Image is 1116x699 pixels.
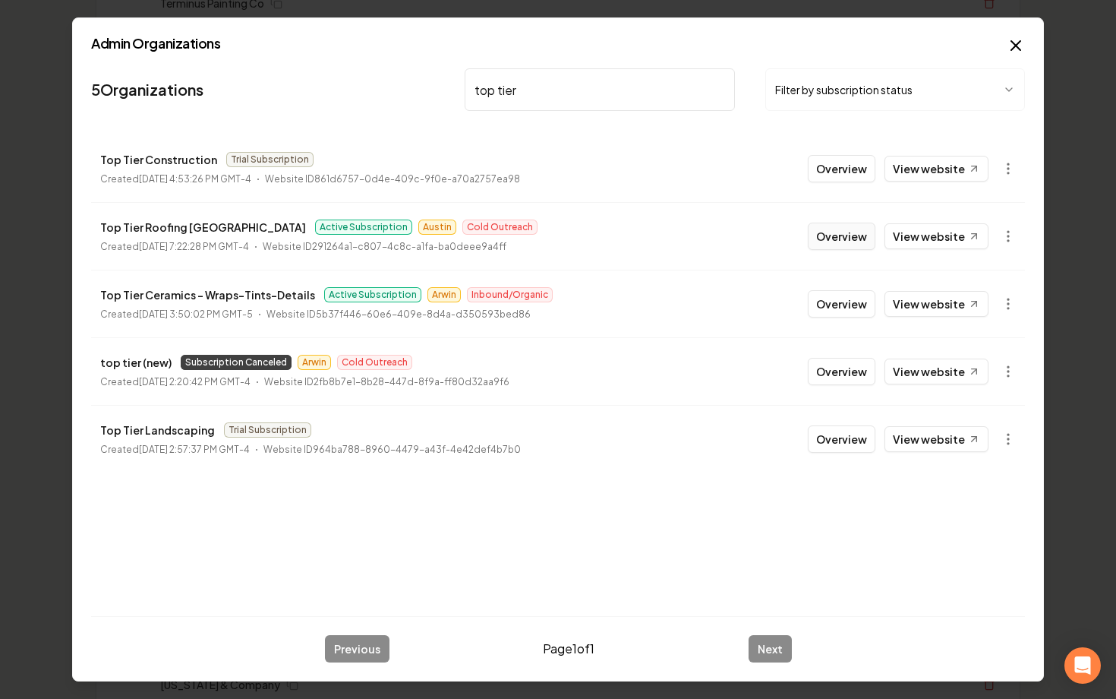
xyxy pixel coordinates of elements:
[315,220,412,235] span: Active Subscription
[427,287,461,302] span: Arwin
[884,223,988,249] a: View website
[139,241,249,252] time: [DATE] 7:22:28 PM GMT-4
[139,308,253,320] time: [DATE] 3:50:02 PM GMT-5
[808,155,875,182] button: Overview
[462,220,538,235] span: Cold Outreach
[226,152,314,167] span: Trial Subscription
[266,307,531,322] p: Website ID 5b37f446-60e6-409e-8d4a-d350593bed86
[139,376,251,387] time: [DATE] 2:20:42 PM GMT-4
[465,68,735,111] input: Search by name or ID
[91,79,203,100] a: 5Organizations
[139,173,251,185] time: [DATE] 4:53:26 PM GMT-4
[337,355,412,370] span: Cold Outreach
[298,355,331,370] span: Arwin
[884,156,988,182] a: View website
[100,172,251,187] p: Created
[884,291,988,317] a: View website
[100,375,251,390] p: Created
[100,286,315,304] p: Top Tier Ceramics - Wraps-Tints-Details
[418,220,456,235] span: Austin
[808,425,875,453] button: Overview
[265,172,520,187] p: Website ID 861d6757-0d4e-409c-9f0e-a70a2757ea98
[808,358,875,385] button: Overview
[100,353,172,372] p: top tier (new)
[224,422,311,438] span: Trial Subscription
[100,307,253,322] p: Created
[100,239,249,255] p: Created
[884,359,988,384] a: View website
[100,442,250,457] p: Created
[100,421,215,439] p: Top Tier Landscaping
[100,150,217,169] p: Top Tier Construction
[91,36,1025,50] h2: Admin Organizations
[139,444,250,455] time: [DATE] 2:57:37 PM GMT-4
[467,287,553,302] span: Inbound/Organic
[181,355,292,370] span: Subscription Canceled
[264,375,509,390] p: Website ID 2fb8b7e1-8b28-447d-8f9a-ff80d32aa9f6
[808,223,875,250] button: Overview
[100,218,306,236] p: Top Tier Roofing [GEOGRAPHIC_DATA]
[324,287,421,302] span: Active Subscription
[263,239,506,255] p: Website ID 291264a1-c807-4c8c-a1fa-ba0deee9a4ff
[884,426,988,452] a: View website
[263,442,521,457] p: Website ID 964ba788-8960-4479-a43f-4e42def4b7b0
[543,640,594,658] span: Page 1 of 1
[808,290,875,318] button: Overview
